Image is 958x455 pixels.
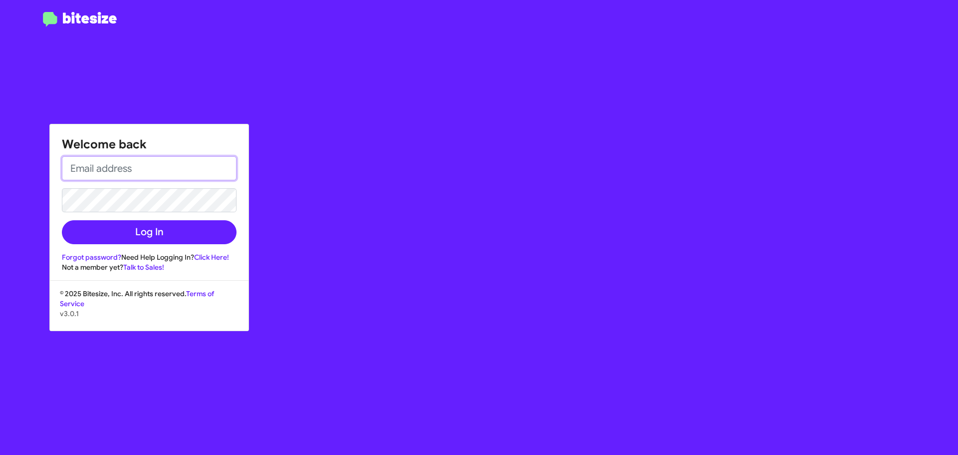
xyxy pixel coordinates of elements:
[62,262,237,272] div: Not a member yet?
[62,252,237,262] div: Need Help Logging In?
[62,220,237,244] button: Log In
[50,289,248,331] div: © 2025 Bitesize, Inc. All rights reserved.
[194,253,229,262] a: Click Here!
[62,136,237,152] h1: Welcome back
[123,263,164,272] a: Talk to Sales!
[62,253,121,262] a: Forgot password?
[62,156,237,180] input: Email address
[60,309,239,319] p: v3.0.1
